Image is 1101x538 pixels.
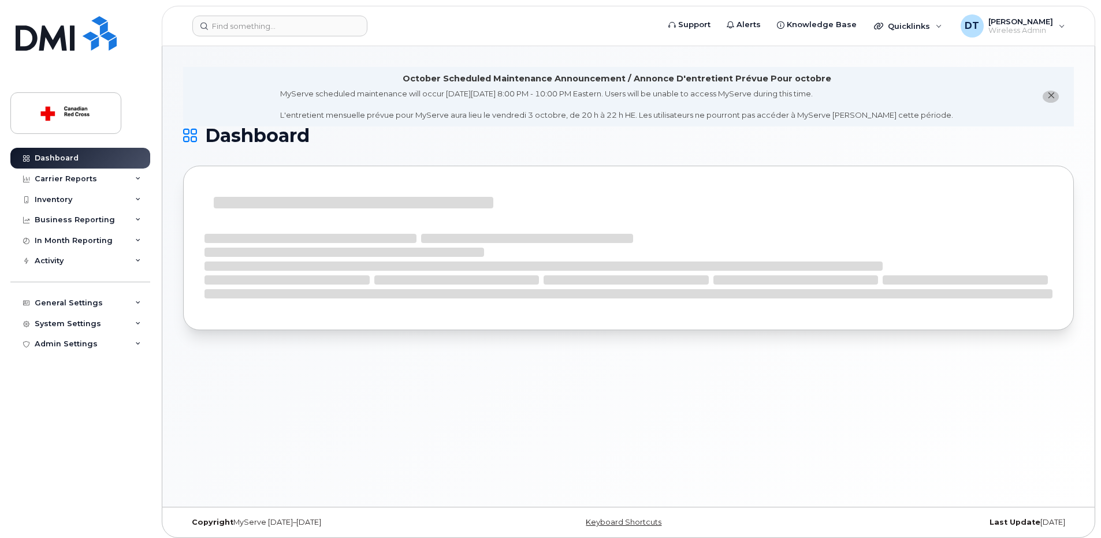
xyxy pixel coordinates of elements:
[183,518,480,527] div: MyServe [DATE]–[DATE]
[192,518,233,526] strong: Copyright
[403,73,831,85] div: October Scheduled Maintenance Announcement / Annonce D'entretient Prévue Pour octobre
[205,127,310,144] span: Dashboard
[1043,91,1059,103] button: close notification
[777,518,1074,527] div: [DATE]
[586,518,661,526] a: Keyboard Shortcuts
[990,518,1040,526] strong: Last Update
[280,88,953,121] div: MyServe scheduled maintenance will occur [DATE][DATE] 8:00 PM - 10:00 PM Eastern. Users will be u...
